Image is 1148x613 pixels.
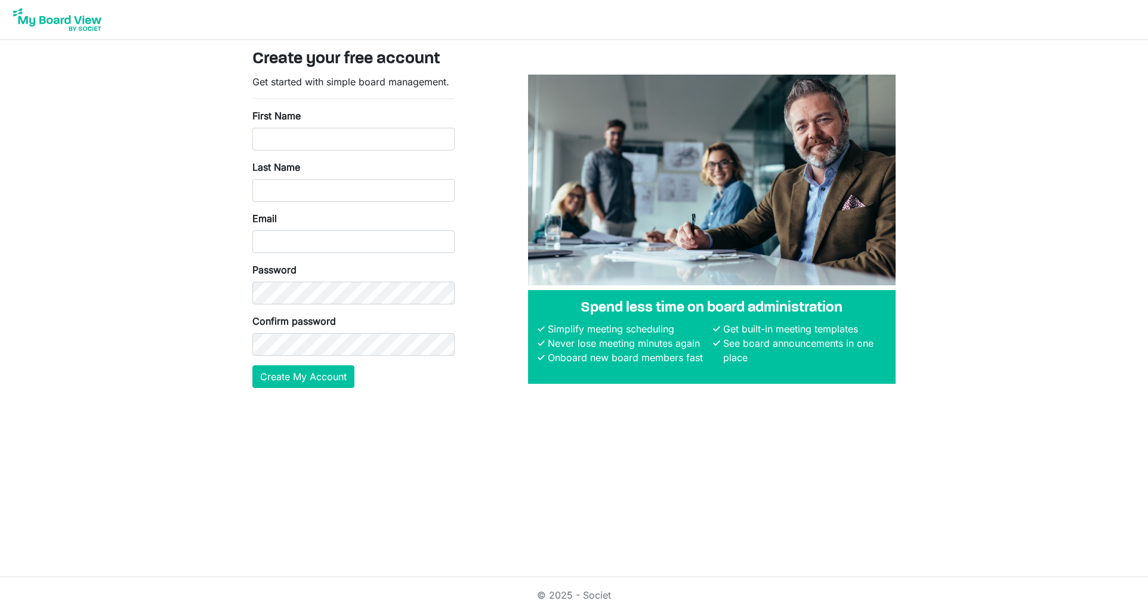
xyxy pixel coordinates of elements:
li: Get built-in meeting templates [720,322,886,336]
a: © 2025 - Societ [537,589,611,601]
label: Confirm password [252,314,336,328]
li: See board announcements in one place [720,336,886,365]
h4: Spend less time on board administration [538,300,886,317]
button: Create My Account [252,365,354,388]
label: Email [252,211,277,226]
img: A photograph of board members sitting at a table [528,75,896,285]
label: First Name [252,109,301,123]
li: Simplify meeting scheduling [545,322,711,336]
span: Get started with simple board management. [252,76,449,88]
li: Never lose meeting minutes again [545,336,711,350]
h3: Create your free account [252,50,896,70]
label: Password [252,263,297,277]
img: My Board View Logo [10,5,105,35]
label: Last Name [252,160,300,174]
li: Onboard new board members fast [545,350,711,365]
